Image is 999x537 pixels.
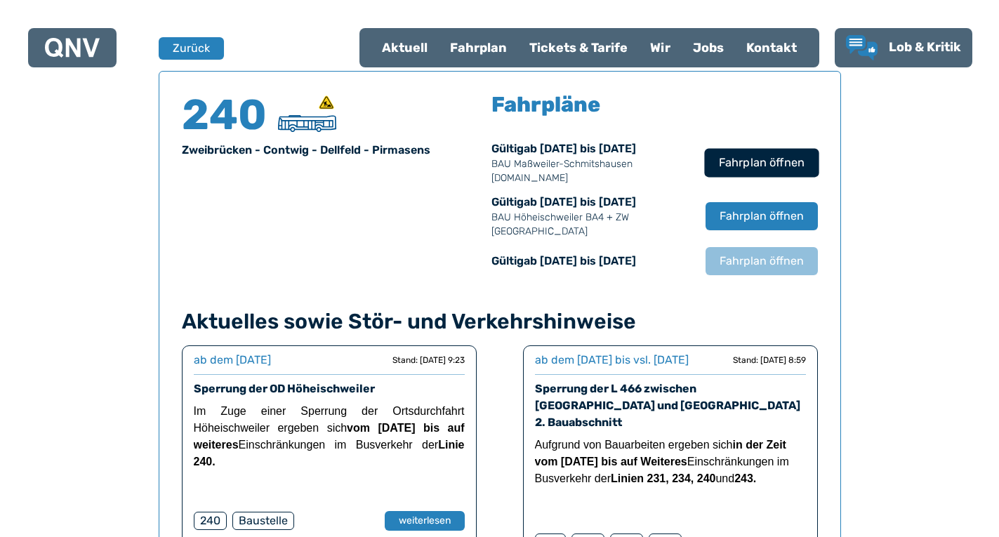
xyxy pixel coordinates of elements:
a: Sperrung der L 466 zwischen [GEOGRAPHIC_DATA] und [GEOGRAPHIC_DATA] 2. Bauabschnitt [535,382,800,429]
strong: 243. [734,472,756,484]
a: Wir [639,29,682,66]
h4: Aktuelles sowie Stör- und Verkehrshinweise [182,309,818,334]
div: 240 [194,512,227,530]
span: Fahrplan öffnen [718,154,804,171]
button: weiterlesen [385,511,465,531]
a: Zurück [159,37,215,60]
button: Fahrplan öffnen [704,148,819,177]
strong: Linie 240. [194,439,465,468]
div: Gültig ab [DATE] bis [DATE] [491,194,692,239]
strong: in der Zeit vom [DATE] bis auf Weiteres [535,439,786,468]
div: Stand: [DATE] 9:23 [392,354,465,366]
img: Überlandbus [278,115,336,132]
a: QNV Logo [45,34,100,62]
span: Fahrplan öffnen [720,253,804,270]
button: Zurück [159,37,224,60]
div: Stand: [DATE] 8:59 [733,354,806,366]
div: Gültig ab [DATE] bis [DATE] [491,140,692,185]
strong: Linien 231, 234, 240 [611,472,715,484]
h4: 240 [182,94,266,136]
strong: vom [DATE] bis auf weiteres [194,422,465,451]
div: Gültig ab [DATE] bis [DATE] [491,253,692,270]
span: Fahrplan öffnen [720,208,804,225]
span: Lob & Kritik [889,39,961,55]
div: ab dem [DATE] bis vsl. [DATE] [535,352,689,369]
div: ab dem [DATE] [194,352,271,369]
img: QNV Logo [45,38,100,58]
span: Aufgrund von Bauarbeiten ergeben sich Einschränkungen im Busverkehr der und [535,439,789,484]
div: Baustelle [232,512,294,530]
a: Sperrung der OD Höheischweiler [194,382,375,395]
p: BAU Maßweiler-Schmitshausen [DOMAIN_NAME] [491,157,692,185]
span: Im Zuge einer Sperrung der Ortsdurchfahrt Höheischweiler ergeben sich Einschränkungen im Busverke... [194,405,465,468]
a: Fahrplan [439,29,518,66]
p: BAU Höheischweiler BA4 + ZW [GEOGRAPHIC_DATA] [491,211,692,239]
button: Fahrplan öffnen [706,247,818,275]
div: Zweibrücken - Contwig - Dellfeld - Pirmasens [182,142,483,159]
h5: Fahrpläne [491,94,600,115]
a: Jobs [682,29,735,66]
button: Fahrplan öffnen [706,202,818,230]
a: Tickets & Tarife [518,29,639,66]
a: Kontakt [735,29,808,66]
a: Aktuell [371,29,439,66]
a: Lob & Kritik [846,35,961,60]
